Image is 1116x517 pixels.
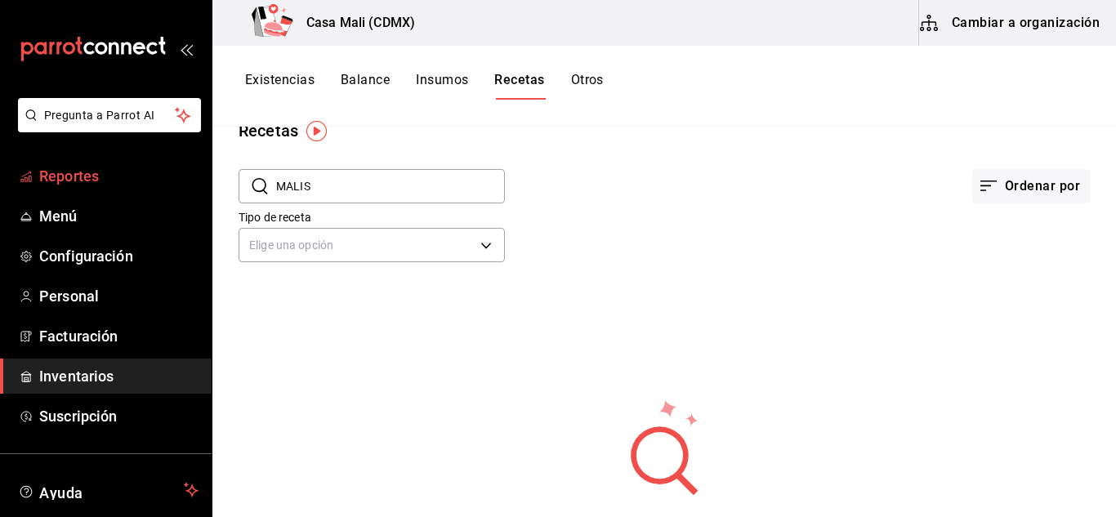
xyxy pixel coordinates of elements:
span: Personal [39,285,199,307]
button: Ordenar por [972,169,1090,203]
h3: Casa Mali (CDMX) [293,13,415,33]
span: Menú [39,205,199,227]
button: Pregunta a Parrot AI [18,98,201,132]
span: Ayuda [39,480,177,500]
span: Reportes [39,165,199,187]
div: Recetas [239,118,298,143]
span: Configuración [39,245,199,267]
img: Tooltip marker [306,121,327,141]
div: navigation tabs [245,72,604,100]
a: Pregunta a Parrot AI [11,118,201,136]
button: Insumos [416,72,468,100]
label: Tipo de receta [239,212,505,223]
div: Elige una opción [239,228,505,262]
button: Balance [341,72,390,100]
input: Buscar nombre de receta [276,170,505,203]
button: Recetas [494,72,544,100]
span: Inventarios [39,365,199,387]
button: open_drawer_menu [180,42,193,56]
button: Otros [571,72,604,100]
span: Facturación [39,325,199,347]
button: Existencias [245,72,315,100]
span: Suscripción [39,405,199,427]
span: Pregunta a Parrot AI [44,107,176,124]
